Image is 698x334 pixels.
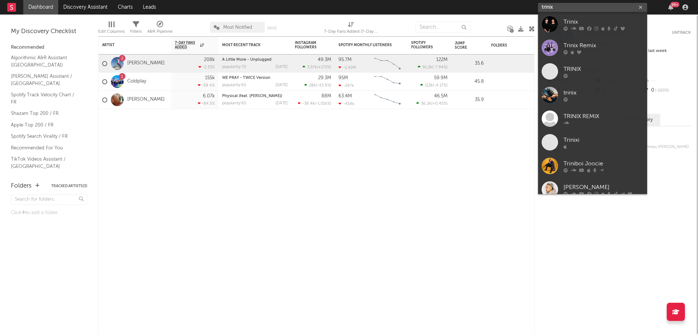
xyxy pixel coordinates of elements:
div: Filters [130,18,142,39]
div: Edit Columns [98,27,125,36]
span: 113k [425,84,433,88]
div: 63.4M [338,94,352,98]
div: ( ) [304,83,331,88]
span: — [PERSON_NAME] Jumeau [PERSON_NAME] [606,145,689,149]
a: TikTok Videos Assistant / [GEOGRAPHIC_DATA] [11,155,80,170]
div: TRINIX REMIX [563,112,643,121]
div: ( ) [298,101,331,106]
div: 95.7M [338,57,352,62]
div: ( ) [418,65,448,69]
a: [PERSON_NAME] [538,178,647,201]
div: 6.07k [203,94,215,98]
div: Instagram Followers [295,41,320,49]
a: TRINIX [538,60,647,83]
div: Trinix [563,17,643,26]
a: Recommended For You [11,144,80,152]
div: popularity: 65 [222,83,246,87]
span: -4.17 % [434,84,446,88]
button: 99+ [668,4,673,10]
div: A Little More - Unplugged [222,58,288,62]
div: popularity: 65 [222,101,246,105]
button: Tracked Artists(3) [51,184,87,188]
a: [PERSON_NAME] [127,60,165,67]
a: [PERSON_NAME] Assistant / [GEOGRAPHIC_DATA] [11,72,80,87]
div: ( ) [302,65,331,69]
a: Physical (feat. [PERSON_NAME]) [222,94,282,98]
span: -100 % [654,89,669,93]
a: Coldplay [127,79,146,85]
div: TRINIX [563,65,643,73]
div: A&R Pipeline [147,18,173,39]
svg: Chart title [371,55,404,73]
div: Artist [102,43,157,47]
a: Trinix Remix [538,36,647,60]
svg: Chart title [371,73,404,91]
a: Spotify Search Virality / FR [11,132,80,140]
div: -297k [338,83,354,88]
span: 36.2k [421,102,431,106]
span: 91.2k [422,65,432,69]
a: TRINIX REMIX [538,107,647,130]
span: -36.4k [302,102,315,106]
a: Trinixi [538,130,647,154]
div: Trinixi [563,136,643,144]
div: 99 + [670,2,679,7]
div: 95M [338,76,348,80]
div: WE PRAY - TWICE Version [222,76,288,80]
span: +0.45 % [432,102,446,106]
div: -1.42M [338,65,356,70]
div: Recommended [11,43,87,52]
a: Algorithmic A&R Assistant ([GEOGRAPHIC_DATA]) [11,54,80,69]
a: trinix [538,83,647,107]
span: +172 % [318,65,330,69]
a: Triniboi Joocie [538,154,647,178]
div: Filters [130,27,142,36]
div: 29.3M [318,76,331,80]
div: 59.9M [434,76,448,80]
span: 28k [309,84,316,88]
span: -1.01k % [316,102,330,106]
span: -43.9 % [317,84,330,88]
div: 122M [436,57,448,62]
div: My Discovery Checklist [11,27,87,36]
div: 88M [321,94,331,98]
div: Click to add a folder. [11,209,87,217]
div: [DATE] [276,83,288,87]
div: ( ) [420,83,448,88]
div: A&R Pipeline [147,27,173,36]
div: 35.6 [455,59,484,68]
span: Most Notified [223,25,252,30]
div: 7-Day Fans Added (7-Day Fans Added) [324,27,378,36]
div: -59.4 % [198,83,215,88]
div: trinix [563,88,643,97]
div: 155k [205,76,215,80]
a: [PERSON_NAME] [127,97,165,103]
a: Apple Top 200 / FR [11,121,80,129]
input: Search... [416,22,470,33]
div: Spotify Followers [411,41,437,49]
div: popularity: 70 [222,65,246,69]
div: Spotify Monthly Listeners [338,43,393,47]
div: Physical (feat. Troye Sivan) [222,94,288,98]
input: Search for folders... [11,194,87,205]
a: Spotify Track Velocity Chart / FR [11,91,80,106]
div: 45.8 [455,77,484,86]
a: Trinix [538,12,647,36]
span: 7-Day Fans Added [175,41,198,49]
svg: Chart title [371,91,404,109]
div: 0 [642,86,691,95]
div: ( ) [416,101,448,106]
div: -2.33 % [198,65,215,69]
a: Shazam Top 200 / FR [11,109,80,117]
div: Folders [491,43,546,48]
div: 46.5M [434,94,448,98]
button: Save [267,26,277,30]
div: 49.3M [318,57,331,62]
div: Folders [11,182,32,190]
input: Search for artists [538,3,647,12]
div: 7-Day Fans Added (7-Day Fans Added) [324,18,378,39]
div: [PERSON_NAME] [563,183,643,192]
div: 35.9 [455,96,484,104]
div: -84.5 % [198,101,215,106]
div: 208k [204,57,215,62]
